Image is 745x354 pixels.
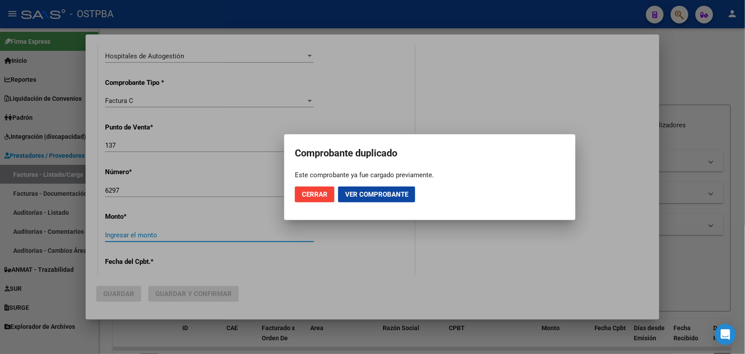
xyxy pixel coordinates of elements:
[295,145,565,162] h2: Comprobante duplicado
[715,324,736,345] div: Open Intercom Messenger
[345,190,408,198] span: Ver comprobante
[295,171,565,179] div: Este comprobante ya fue cargado previamente.
[338,187,415,202] button: Ver comprobante
[302,190,327,198] span: Cerrar
[295,187,335,202] button: Cerrar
